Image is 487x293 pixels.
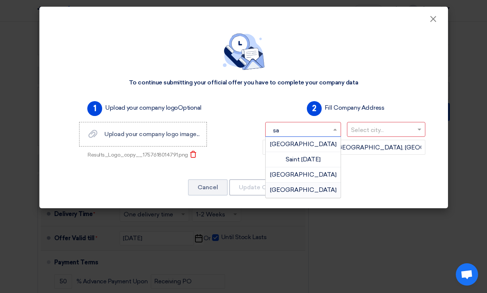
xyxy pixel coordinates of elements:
input: Add company main address [263,140,425,155]
div: To continue submitting your official offer you have to complete your company data [129,79,358,87]
div: Open chat [456,263,478,286]
span: [GEOGRAPHIC_DATA] [270,141,337,148]
label: Fill Company Address [325,103,384,112]
span: × [429,13,437,28]
span: 1 [87,101,102,116]
button: Cancel [188,179,228,196]
button: Update Company [229,179,299,196]
span: [GEOGRAPHIC_DATA] [270,186,337,193]
span: Saint [DATE] [286,156,321,163]
div: Results_Logo_copy__1757618014791.png [88,151,188,159]
span: Upload your company logo image... [104,131,199,138]
img: empty_state_contact.svg [223,33,264,70]
span: 2 [307,101,322,116]
span: [GEOGRAPHIC_DATA] [270,171,337,178]
span: Optional [178,104,202,111]
label: Upload your company logo [105,103,202,112]
button: Close [423,12,443,27]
